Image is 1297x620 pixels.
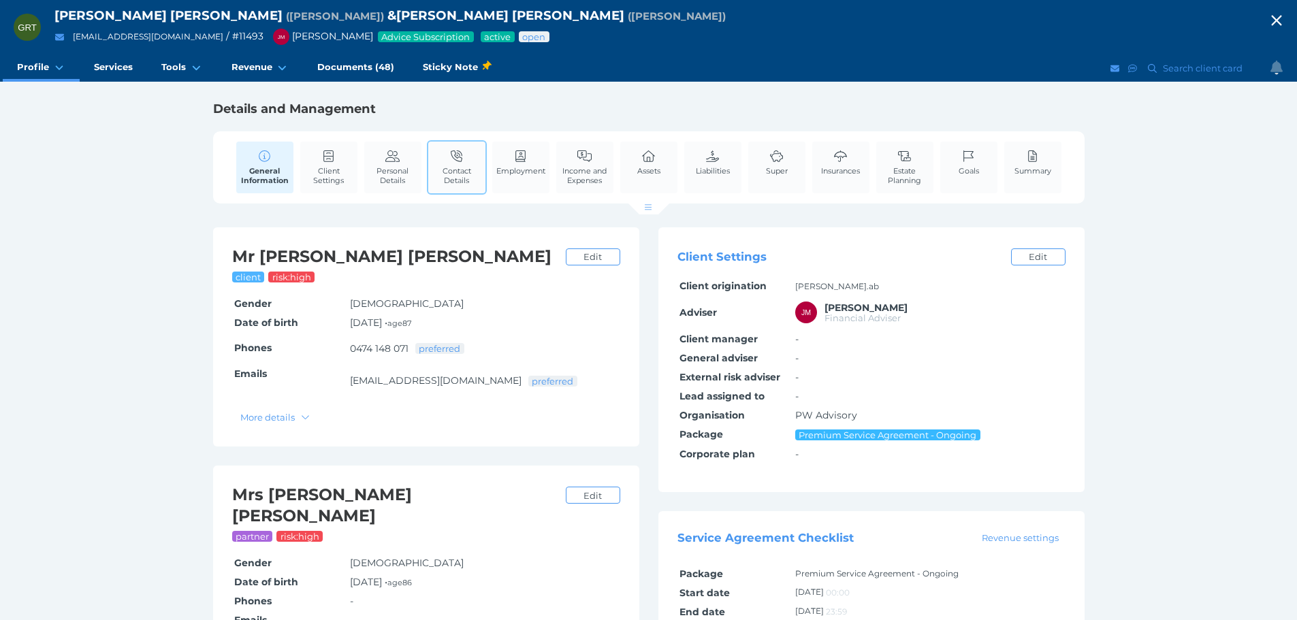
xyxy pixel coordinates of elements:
span: External risk adviser [679,371,780,383]
a: Income and Expenses [556,142,613,193]
span: - [795,352,799,364]
span: Client origination [679,280,767,292]
a: Liabilities [692,142,733,183]
a: Goals [955,142,982,183]
span: Estate Planning [880,166,930,185]
span: risk: high [272,272,313,282]
span: PW Advisory [795,409,857,421]
button: Email [51,29,68,46]
span: Advice status: Review not yet booked in [522,31,547,42]
span: Gender [234,557,272,569]
span: risk: high [280,531,321,542]
span: [DATE] • [350,576,412,588]
span: Edit [577,490,607,501]
span: Adviser [679,306,717,319]
span: Preferred name [286,10,384,22]
a: Client Settings [300,142,357,193]
span: Income and Expenses [560,166,610,185]
span: JM [278,34,285,40]
span: Jonathon Martino [824,301,908,314]
span: Lead assigned to [679,390,765,402]
span: Employment [496,166,545,176]
div: Jonathon Martino [795,301,817,323]
a: Insurances [818,142,863,183]
div: Jonathon Martino [273,29,289,45]
a: Revenue [217,54,303,82]
span: Date of birth [234,576,298,588]
span: JM [801,308,811,316]
td: Premium Service Agreement - Ongoing [793,564,1066,583]
small: age 86 [387,578,412,587]
span: Phones [234,595,272,607]
span: - [350,595,353,607]
a: Super [763,142,791,183]
a: [EMAIL_ADDRESS][DOMAIN_NAME] [73,31,223,42]
span: [DEMOGRAPHIC_DATA] [350,297,464,310]
span: Documents (48) [317,61,394,73]
a: Profile [3,54,80,82]
span: Advice Subscription [381,31,471,42]
span: Phones [234,342,272,354]
h2: Mrs [PERSON_NAME] [PERSON_NAME] [232,485,559,527]
a: Summary [1011,142,1055,183]
a: Services [80,54,147,82]
span: Client manager [679,333,758,345]
span: Tools [161,61,186,73]
span: Insurances [821,166,860,176]
button: Search client card [1142,60,1249,77]
span: [DEMOGRAPHIC_DATA] [350,557,464,569]
a: Edit [1011,248,1066,265]
a: Assets [634,142,664,183]
span: - [795,371,799,383]
a: Revenue settings [975,531,1065,544]
span: Goals [959,166,979,176]
td: [PERSON_NAME].ab [793,277,1066,296]
span: More details [235,412,298,423]
span: Liabilities [696,166,730,176]
span: [DATE] • [350,316,412,329]
span: Package [679,568,723,580]
span: Super [766,166,788,176]
a: General Information [236,142,293,193]
td: [DATE] [793,583,1066,602]
span: Start date [679,587,730,599]
span: Revenue [231,61,272,73]
span: [PERSON_NAME] [PERSON_NAME] [54,7,283,23]
a: Documents (48) [303,54,409,82]
h2: Mr [PERSON_NAME] [PERSON_NAME] [232,246,559,267]
span: preferred [531,376,575,387]
span: [PERSON_NAME] [266,30,373,42]
span: Search client card [1160,63,1249,74]
a: 0474 148 071 [350,342,409,355]
a: Personal Details [364,142,421,193]
span: Contact Details [432,166,482,185]
span: Personal Details [368,166,418,185]
span: partner [235,531,270,542]
span: Gender [234,297,272,310]
div: Graham Ralph Thompson [14,14,41,41]
span: Service package status: Active service agreement in place [483,31,512,42]
span: Emails [234,368,267,380]
span: / # 11493 [226,30,263,42]
span: Client Settings [677,250,767,264]
span: End date [679,606,725,618]
span: Preferred name [628,10,726,22]
h1: Details and Management [213,101,1085,117]
button: SMS [1126,60,1140,77]
a: Edit [566,487,620,504]
span: client [235,272,262,282]
a: [EMAIL_ADDRESS][DOMAIN_NAME] [350,374,522,387]
span: Summary [1014,166,1051,176]
span: 23:59 [826,606,847,617]
span: Revenue settings [976,532,1064,543]
a: Employment [493,142,549,183]
span: Client Settings [304,166,354,185]
span: Profile [17,61,49,73]
span: Organisation [679,409,745,421]
span: - [795,390,799,402]
a: Edit [566,248,620,265]
span: - [795,333,799,345]
span: GRT [18,22,37,33]
span: Edit [1023,251,1053,262]
span: preferred [418,343,462,354]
